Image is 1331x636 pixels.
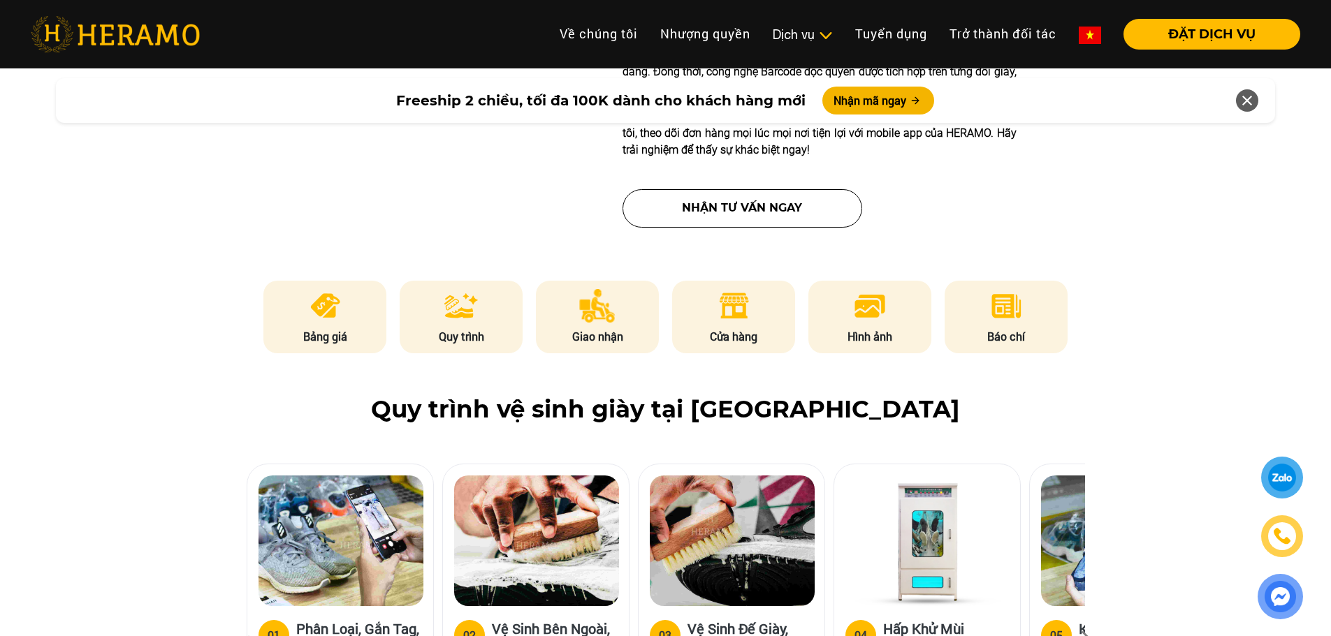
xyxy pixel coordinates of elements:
[989,289,1024,323] img: news.png
[1274,528,1290,544] img: phone-icon
[623,189,862,228] button: nhận tư vấn ngay
[717,289,751,323] img: store.png
[454,475,619,606] img: Heramo quy trinh ve sinh giay ben ngoai ben trong
[623,108,1017,158] p: Đặt dịch vụ ngay trên các kênh online hoặc tại hệ thống 9 cửa hàng của chúng tôi, theo dõi đơn hà...
[1041,475,1206,606] img: Heramo quy trinh ve sinh kiem tra chat luong dong goi
[548,19,649,49] a: Về chúng tôi
[400,328,523,345] p: Quy trình
[773,25,833,44] div: Dịch vụ
[844,19,938,49] a: Tuyển dụng
[1079,27,1101,44] img: vn-flag.png
[650,475,815,606] img: Heramo quy trinh ve sinh de giay day giay
[853,289,887,323] img: image.png
[1112,28,1300,40] a: ĐẶT DỊCH VỤ
[31,395,1300,424] h2: Quy trình vệ sinh giày tại [GEOGRAPHIC_DATA]
[938,19,1068,49] a: Trở thành đối tác
[259,475,423,606] img: Heramo quy trinh ve sinh giay phan loai gan tag kiem tra
[672,328,795,345] p: Cửa hàng
[1263,517,1301,555] a: phone-icon
[263,328,386,345] p: Bảng giá
[808,328,931,345] p: Hình ảnh
[845,475,1010,606] img: Heramo quy trinh ve sinh hap khu mui giay bang may hap uv
[579,289,616,323] img: delivery.png
[818,29,833,43] img: subToggleIcon
[396,90,806,111] span: Freeship 2 chiều, tối đa 100K dành cho khách hàng mới
[444,289,478,323] img: process.png
[822,87,934,114] button: Nhận mã ngay
[1123,19,1300,50] button: ĐẶT DỊCH VỤ
[308,289,342,323] img: pricing.png
[649,19,762,49] a: Nhượng quyền
[536,328,659,345] p: Giao nhận
[31,16,200,52] img: heramo-logo.png
[945,328,1068,345] p: Báo chí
